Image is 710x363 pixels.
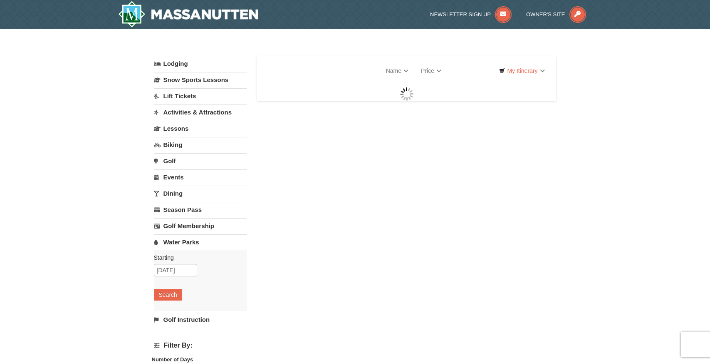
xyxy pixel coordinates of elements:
[154,234,247,250] a: Water Parks
[152,356,193,363] strong: Number of Days
[494,65,550,77] a: My Itinerary
[380,62,415,79] a: Name
[415,62,448,79] a: Price
[154,169,247,185] a: Events
[154,72,247,87] a: Snow Sports Lessons
[154,312,247,327] a: Golf Instruction
[154,218,247,234] a: Golf Membership
[118,1,259,27] img: Massanutten Resort Logo
[154,289,182,301] button: Search
[526,11,586,17] a: Owner's Site
[154,56,247,71] a: Lodging
[118,1,259,27] a: Massanutten Resort
[154,342,247,349] h4: Filter By:
[154,137,247,152] a: Biking
[526,11,565,17] span: Owner's Site
[154,202,247,217] a: Season Pass
[154,121,247,136] a: Lessons
[430,11,512,17] a: Newsletter Sign Up
[400,87,413,101] img: wait gif
[154,186,247,201] a: Dining
[154,104,247,120] a: Activities & Attractions
[430,11,491,17] span: Newsletter Sign Up
[154,88,247,104] a: Lift Tickets
[154,254,240,262] label: Starting
[154,153,247,169] a: Golf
